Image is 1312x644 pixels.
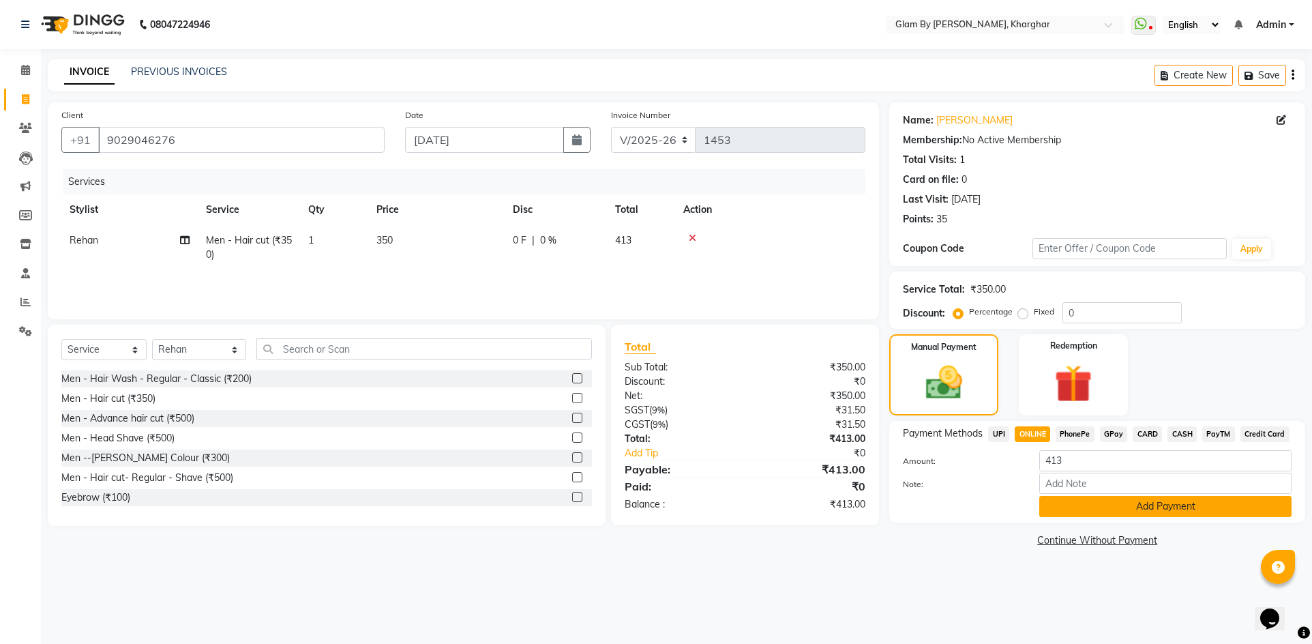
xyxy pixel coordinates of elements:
[903,241,1032,256] div: Coupon Code
[914,362,974,404] img: _cash.svg
[405,109,423,121] label: Date
[1039,496,1292,517] button: Add Payment
[961,173,967,187] div: 0
[653,419,666,430] span: 9%
[903,212,934,226] div: Points:
[513,233,526,248] span: 0 F
[206,234,292,261] span: Men - Hair cut (₹350)
[745,497,876,512] div: ₹413.00
[745,360,876,375] div: ₹350.00
[959,153,965,167] div: 1
[893,478,1029,491] label: Note:
[903,426,983,441] span: Payment Methods
[614,418,745,432] div: ( )
[35,5,128,44] img: logo
[903,192,949,207] div: Last Visit:
[61,127,100,153] button: +91
[1133,426,1162,442] span: CARD
[951,192,981,207] div: [DATE]
[936,212,947,226] div: 35
[903,133,962,147] div: Membership:
[611,109,670,121] label: Invoice Number
[505,194,607,225] th: Disc
[903,306,945,321] div: Discount:
[745,418,876,432] div: ₹31.50
[652,405,665,415] span: 9%
[614,403,745,418] div: ( )
[61,372,252,386] div: Men - Hair Wash - Regular - Classic (₹200)
[614,497,745,512] div: Balance :
[614,389,745,403] div: Net:
[61,451,230,465] div: Men --[PERSON_NAME] Colour (₹300)
[150,5,210,44] b: 08047224946
[61,411,194,426] div: Men - Advance hair cut (₹500)
[1255,589,1298,630] iframe: chat widget
[614,432,745,446] div: Total:
[745,432,876,446] div: ₹413.00
[1238,65,1286,86] button: Save
[532,233,535,248] span: |
[745,403,876,418] div: ₹31.50
[745,389,876,403] div: ₹350.00
[61,431,175,445] div: Men - Head Shave (₹500)
[969,306,1013,318] label: Percentage
[1056,426,1094,442] span: PhonePe
[1039,450,1292,471] input: Amount
[911,341,976,353] label: Manual Payment
[198,194,300,225] th: Service
[745,461,876,478] div: ₹413.00
[615,234,631,246] span: 413
[61,471,233,485] div: Men - Hair cut- Regular - Shave (₹500)
[300,194,368,225] th: Qty
[614,478,745,495] div: Paid:
[903,173,959,187] div: Card on file:
[1100,426,1128,442] span: GPay
[625,340,656,354] span: Total
[745,375,876,389] div: ₹0
[903,282,965,297] div: Service Total:
[903,113,934,128] div: Name:
[1050,340,1097,352] label: Redemption
[1232,239,1271,259] button: Apply
[131,65,227,78] a: PREVIOUS INVOICES
[98,127,385,153] input: Search by Name/Mobile/Email/Code
[892,533,1302,548] a: Continue Without Payment
[970,282,1006,297] div: ₹350.00
[614,446,767,460] a: Add Tip
[675,194,865,225] th: Action
[1256,18,1286,32] span: Admin
[607,194,675,225] th: Total
[903,133,1292,147] div: No Active Membership
[376,234,393,246] span: 350
[625,404,649,416] span: SGST
[614,461,745,478] div: Payable:
[614,360,745,375] div: Sub Total:
[61,109,83,121] label: Client
[614,375,745,389] div: Discount:
[61,491,130,505] div: Eyebrow (₹100)
[1034,306,1054,318] label: Fixed
[1167,426,1197,442] span: CASH
[745,478,876,495] div: ₹0
[308,234,314,246] span: 1
[70,234,98,246] span: Rehan
[1039,473,1292,494] input: Add Note
[368,194,505,225] th: Price
[256,338,592,360] input: Search or Scan
[63,169,876,194] div: Services
[893,455,1029,467] label: Amount:
[61,392,155,406] div: Men - Hair cut (₹350)
[767,446,876,460] div: ₹0
[1032,238,1227,259] input: Enter Offer / Coupon Code
[61,194,198,225] th: Stylist
[988,426,1009,442] span: UPI
[1043,360,1104,407] img: _gift.svg
[540,233,556,248] span: 0 %
[1202,426,1235,442] span: PayTM
[1154,65,1233,86] button: Create New
[903,153,957,167] div: Total Visits:
[625,418,650,430] span: CGST
[1240,426,1289,442] span: Credit Card
[936,113,1013,128] a: [PERSON_NAME]
[64,60,115,85] a: INVOICE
